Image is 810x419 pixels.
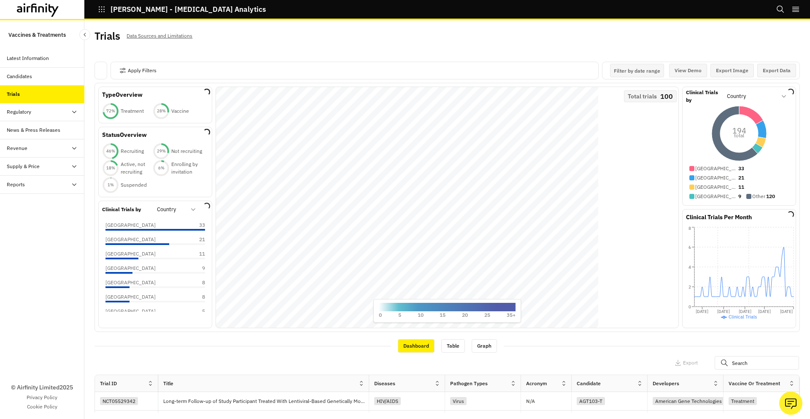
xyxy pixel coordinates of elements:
[216,87,598,328] canvas: Map
[184,307,205,315] p: 5
[11,383,73,392] p: © Airfinity Limited 2025
[163,397,369,405] p: Long-term Follow-up of Study Participant Treated With Lentiviral-Based Genetically Modified [MEDI...
[102,165,119,171] div: 18 %
[98,2,266,16] button: [PERSON_NAME] - [MEDICAL_DATA] Analytics
[628,93,657,99] p: Total trials
[105,307,156,315] p: [GEOGRAPHIC_DATA]
[418,311,424,319] p: 10
[779,392,802,415] button: Ask our analysts
[102,206,141,213] p: Clinical Trials by
[7,163,40,170] div: Supply & Price
[739,309,751,314] tspan: [DATE]
[441,339,465,353] div: Table
[577,397,605,405] div: AGT103-T
[184,293,205,301] p: 8
[484,311,490,319] p: 25
[379,311,382,319] p: 0
[610,64,664,77] button: Interact with the calendar and add the check-in date for your trip.
[374,397,401,405] div: HIV/AIDS
[738,193,741,200] p: 9
[111,5,266,13] p: [PERSON_NAME] - [MEDICAL_DATA] Analytics
[738,165,744,172] p: 33
[507,311,516,319] p: 35+
[688,284,691,290] tspan: 2
[119,64,157,77] button: Apply Filters
[374,380,395,387] div: Diseases
[27,394,57,401] a: Privacy Policy
[710,64,754,77] button: Export Image
[121,161,153,176] p: Active, not recruiting
[7,126,60,134] div: News & Press Releases
[398,339,435,353] div: Dashboard
[163,380,173,387] div: Title
[450,397,467,405] div: Virus
[102,148,119,154] div: 46 %
[462,311,468,319] p: 20
[695,174,737,182] p: [GEOGRAPHIC_DATA]
[757,64,796,77] button: Export Data
[79,29,90,40] button: Close Sidebar
[715,356,799,370] input: Search
[675,356,698,370] button: Export
[776,2,785,16] button: Search
[766,193,775,200] p: 120
[688,226,691,231] tspan: 8
[440,311,445,319] p: 15
[653,397,724,405] div: American Gene Technologies
[102,131,147,139] p: Status Overview
[102,182,119,188] div: 1 %
[695,183,737,191] p: [GEOGRAPHIC_DATA]
[758,309,771,314] tspan: [DATE]
[734,132,744,139] tspan: total
[102,90,143,99] p: Type Overview
[7,181,25,188] div: Reports
[7,54,49,62] div: Latest Information
[780,309,793,314] tspan: [DATE]
[450,380,488,387] div: Pathogen Types
[171,161,203,176] p: Enrolling by invitation
[653,380,679,387] div: Developers
[184,264,205,272] p: 9
[614,68,660,74] p: Filter by date range
[738,174,744,182] p: 21
[105,250,156,258] p: [GEOGRAPHIC_DATA]
[171,147,202,155] p: Not recruiting
[577,380,601,387] div: Candidate
[688,264,691,270] tspan: 4
[688,304,691,310] tspan: 0
[7,144,27,152] div: Revenue
[127,31,192,41] p: Data Sources and Limitations
[105,236,156,243] p: [GEOGRAPHIC_DATA]
[184,250,205,258] p: 11
[121,147,144,155] p: Recruiting
[398,311,401,319] p: 5
[7,90,20,98] div: Trials
[696,309,708,314] tspan: [DATE]
[526,380,547,387] div: Acronym
[683,360,698,366] p: Export
[686,213,752,222] p: Clinical Trials Per Month
[27,403,57,411] a: Cookie Policy
[7,108,31,116] div: Regulatory
[105,264,156,272] p: [GEOGRAPHIC_DATA]
[732,126,746,136] tspan: 194
[695,165,737,172] p: [GEOGRAPHIC_DATA]
[94,30,120,42] h2: Trials
[153,165,170,171] div: 6 %
[184,279,205,286] p: 8
[526,399,535,404] p: N/A
[729,314,757,320] span: Clinical Trials
[688,245,691,250] tspan: 6
[153,148,170,154] div: 29 %
[660,93,673,99] p: 100
[171,107,189,115] p: Vaccine
[105,279,156,286] p: [GEOGRAPHIC_DATA]
[669,64,707,77] button: View Demo
[105,293,156,301] p: [GEOGRAPHIC_DATA]
[738,183,744,191] p: 11
[472,339,497,353] div: Graph
[153,108,170,114] div: 28 %
[752,193,765,200] p: Other
[717,309,730,314] tspan: [DATE]
[7,73,32,80] div: Candidates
